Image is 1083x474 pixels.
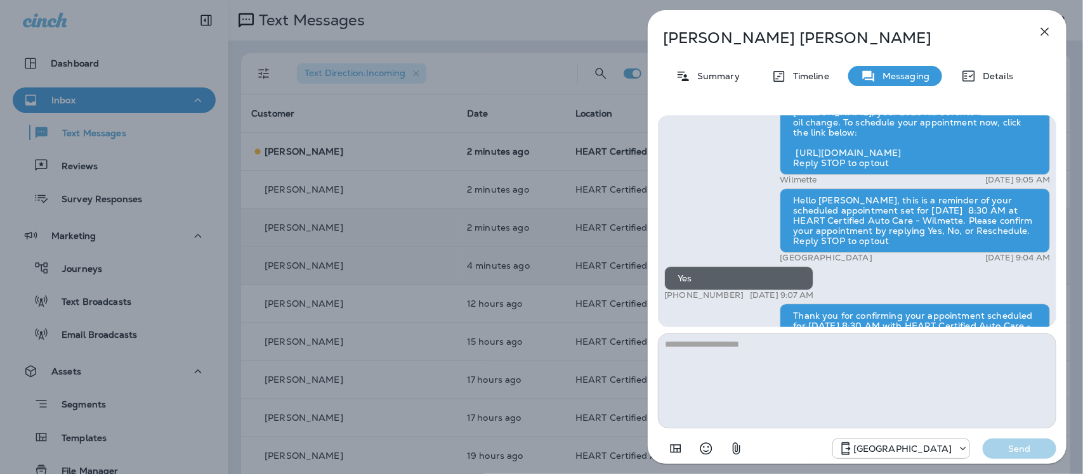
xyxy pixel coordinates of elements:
p: Summary [691,71,740,81]
div: This is HEART Certified Auto Care - Wilmette, [PERSON_NAME], your 2023 Kia Sorento is due for an ... [780,90,1050,175]
p: [GEOGRAPHIC_DATA] [853,444,952,454]
button: Select an emoji [693,436,719,461]
p: [DATE] 9:07 AM [750,290,813,300]
p: Details [976,71,1013,81]
p: Messaging [876,71,929,81]
p: [PERSON_NAME] [PERSON_NAME] [663,29,1009,47]
p: [GEOGRAPHIC_DATA] [780,253,872,263]
div: Thank you for confirming your appointment scheduled for [DATE] 8:30 AM with HEART Certified Auto ... [780,304,1050,358]
div: +1 (847) 262-3704 [833,441,969,456]
button: Add in a premade template [663,436,688,461]
p: Wilmette [780,175,817,185]
p: Timeline [787,71,829,81]
p: [DATE] 9:05 AM [985,175,1050,185]
div: Hello [PERSON_NAME], this is a reminder of your scheduled appointment set for [DATE] 8:30 AM at H... [780,188,1050,253]
div: Yes [664,266,813,290]
p: [DATE] 9:04 AM [985,253,1050,263]
p: [PHONE_NUMBER] [664,290,744,300]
